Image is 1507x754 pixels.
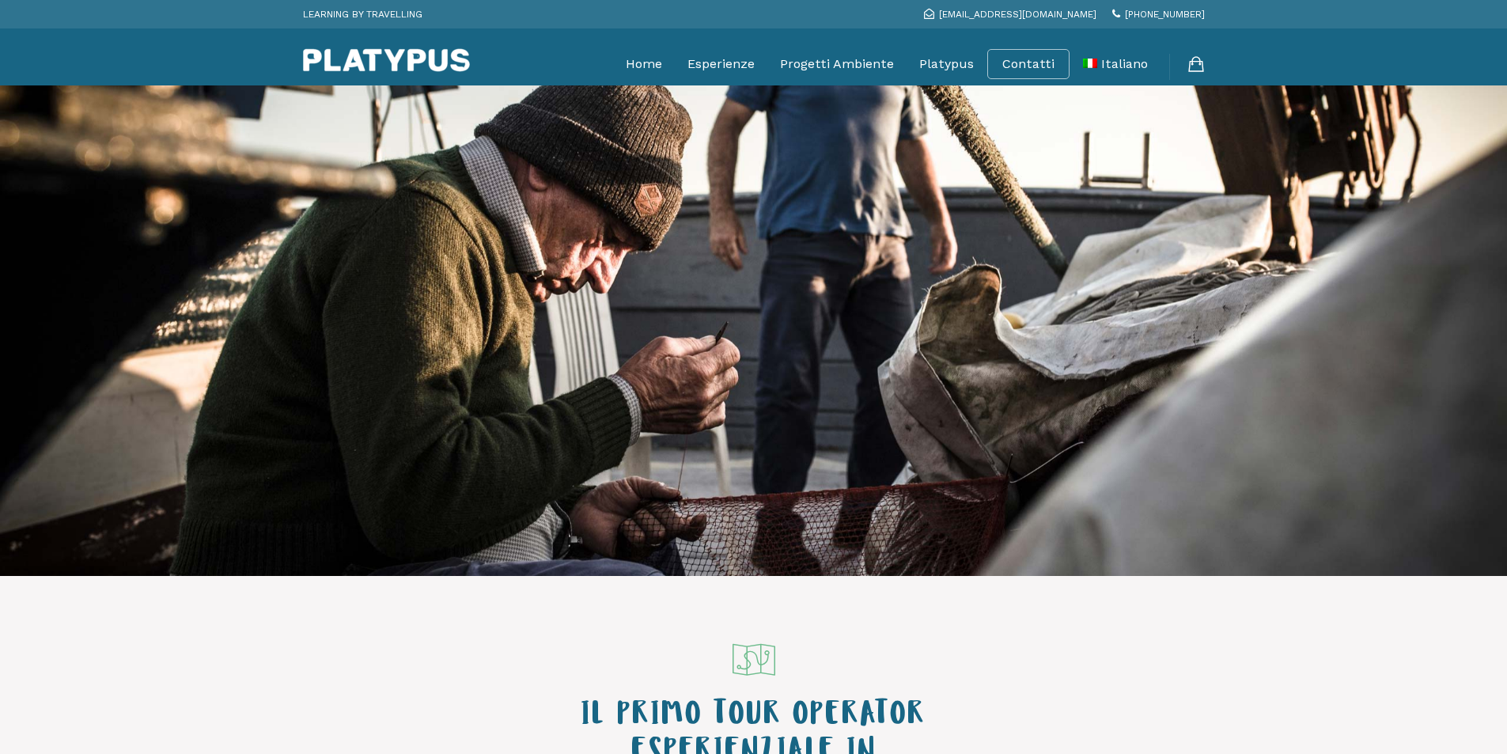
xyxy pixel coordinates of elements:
span: [EMAIL_ADDRESS][DOMAIN_NAME] [939,9,1096,20]
a: Home [626,44,662,84]
a: Platypus [919,44,974,84]
span: Italiano [1101,56,1148,71]
a: Progetti Ambiente [780,44,894,84]
img: Platypus [303,48,470,72]
a: Contatti [1002,56,1055,72]
span: [PHONE_NUMBER] [1125,9,1205,20]
a: Esperienze [687,44,755,84]
p: LEARNING BY TRAVELLING [303,4,422,25]
a: [EMAIL_ADDRESS][DOMAIN_NAME] [924,9,1096,20]
a: Italiano [1083,44,1148,84]
a: [PHONE_NUMBER] [1112,9,1205,20]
